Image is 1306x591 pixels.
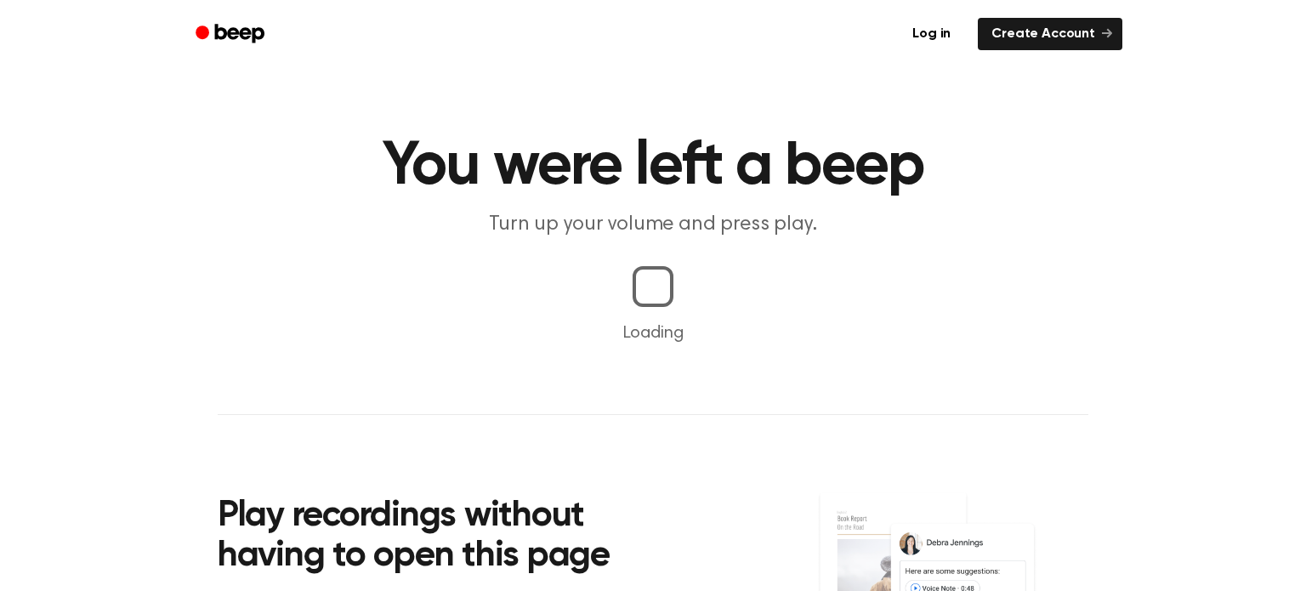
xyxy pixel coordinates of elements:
[326,211,979,239] p: Turn up your volume and press play.
[895,14,968,54] a: Log in
[218,136,1088,197] h1: You were left a beep
[978,18,1122,50] a: Create Account
[218,497,676,577] h2: Play recordings without having to open this page
[184,18,280,51] a: Beep
[20,321,1286,346] p: Loading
